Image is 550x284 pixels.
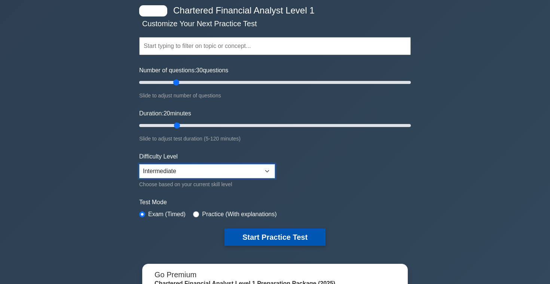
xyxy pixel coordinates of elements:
[139,198,411,207] label: Test Mode
[148,210,186,219] label: Exam (Timed)
[139,180,275,189] div: Choose based on your current skill level
[196,67,203,73] span: 30
[224,229,326,246] button: Start Practice Test
[139,109,191,118] label: Duration: minutes
[139,66,228,75] label: Number of questions: questions
[202,210,276,219] label: Practice (With explanations)
[139,37,411,55] input: Start typing to filter on topic or concept...
[139,134,411,143] div: Slide to adjust test duration (5-120 minutes)
[164,110,170,117] span: 20
[139,91,411,100] div: Slide to adjust number of questions
[139,152,178,161] label: Difficulty Level
[170,5,374,16] h4: Chartered Financial Analyst Level 1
